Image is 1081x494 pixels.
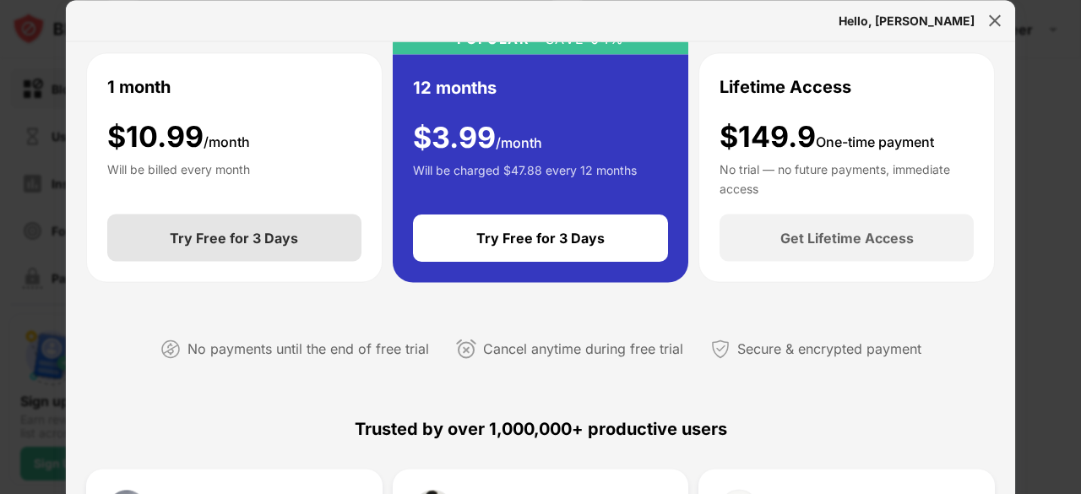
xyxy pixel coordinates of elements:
[413,161,637,195] div: Will be charged $47.88 every 12 months
[413,120,542,155] div: $ 3.99
[483,337,683,361] div: Cancel anytime during free trial
[839,14,975,27] div: Hello, [PERSON_NAME]
[86,388,995,470] div: Trusted by over 1,000,000+ productive users
[720,73,851,99] div: Lifetime Access
[107,119,250,154] div: $ 10.99
[476,231,605,247] div: Try Free for 3 Days
[170,230,298,247] div: Try Free for 3 Days
[107,160,250,194] div: Will be billed every month
[816,133,934,149] span: One-time payment
[413,74,497,100] div: 12 months
[456,339,476,359] img: cancel-anytime
[496,133,542,150] span: /month
[187,337,429,361] div: No payments until the end of free trial
[710,339,731,359] img: secured-payment
[780,230,914,247] div: Get Lifetime Access
[204,133,250,149] span: /month
[720,160,974,194] div: No trial — no future payments, immediate access
[160,339,181,359] img: not-paying
[107,73,171,99] div: 1 month
[720,119,934,154] div: $149.9
[737,337,921,361] div: Secure & encrypted payment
